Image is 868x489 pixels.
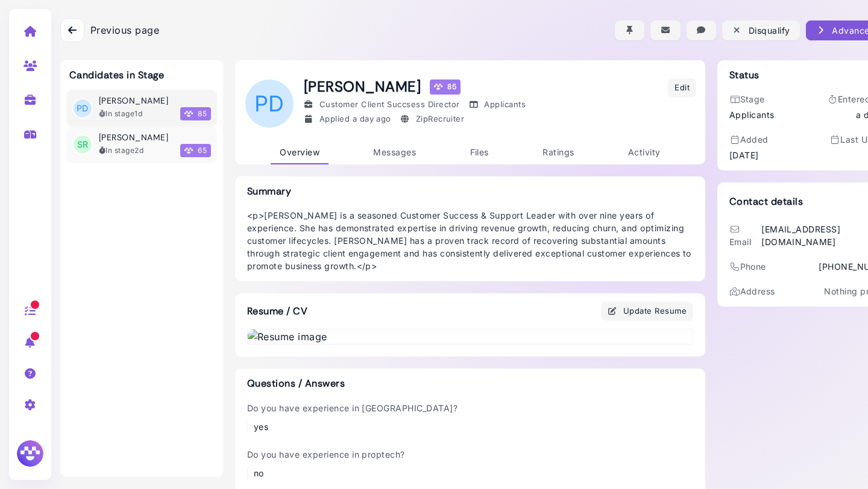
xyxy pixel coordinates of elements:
[280,147,319,157] span: Overview
[247,209,693,272] p: <p>[PERSON_NAME] is a seasoned Customer Success & Support Leader with over nine years of experien...
[99,108,142,119] div: In stage
[729,108,775,121] div: Applicants
[90,23,159,37] span: Previous page
[729,133,769,146] div: Added
[60,18,159,42] a: Previous page
[675,82,690,94] div: Edit
[601,302,694,321] button: Update Resume
[729,93,775,105] div: Stage
[134,109,142,118] time: 2025-09-10T09:53:12.620Z
[722,20,799,40] button: Disqualify
[235,293,319,329] h3: Resume / CV
[245,79,294,128] span: PD
[74,135,92,154] span: SR
[254,467,405,479] div: no
[729,149,759,161] time: [DATE]
[542,147,574,157] span: Ratings
[99,96,168,106] h3: [PERSON_NAME]
[247,378,693,389] h3: Questions / Answers
[619,141,670,164] a: Activity
[74,99,92,117] span: PD
[729,285,775,297] div: Address
[134,146,143,155] time: 2025-09-08T18:24:32.632Z
[533,141,583,164] a: Ratings
[729,223,758,248] div: Email
[247,402,458,433] div: Do you have experience in [GEOGRAPHIC_DATA]?
[180,144,211,157] span: 65
[628,147,661,157] span: Activity
[470,147,489,157] span: Files
[184,110,193,118] img: Megan Score
[469,99,526,111] div: Applicants
[729,260,766,273] div: Phone
[364,141,425,164] a: Messages
[69,69,164,81] h3: Candidates in Stage
[373,147,416,157] span: Messages
[668,78,696,98] button: Edit
[180,107,211,120] span: 85
[353,114,391,123] time: Sep 10, 2025
[434,83,442,91] img: Megan Score
[304,99,460,111] div: Customer Client Succsess Director
[247,448,405,479] div: Do you have experience in proptech?
[99,145,143,156] div: In stage
[732,24,790,37] div: Disqualify
[729,69,759,81] h3: Status
[184,146,193,155] img: Megan Score
[99,132,168,143] h3: [PERSON_NAME]
[304,113,391,125] div: Applied
[461,141,498,164] a: Files
[271,141,329,164] a: Overview
[608,305,687,317] div: Update Resume
[15,438,45,469] img: Megan
[304,78,526,96] h1: [PERSON_NAME]
[430,79,461,94] div: 85
[729,196,803,207] h3: Contact details
[400,113,465,125] div: ZipRecruiter
[247,185,693,197] h3: Summary
[254,420,458,433] div: yes
[248,329,693,344] img: Resume image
